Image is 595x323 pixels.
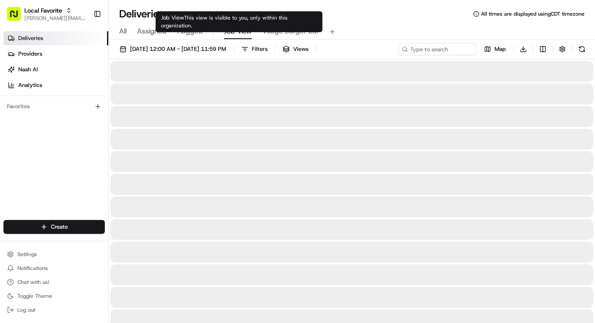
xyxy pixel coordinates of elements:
h1: Deliveries [119,7,164,21]
a: Providers [3,47,108,61]
button: Local Favorite [24,6,62,15]
img: Nash [9,9,26,26]
span: Views [293,45,308,53]
span: Toggle Theme [17,293,52,300]
a: Nash AI [3,63,108,77]
div: Job View [156,11,323,32]
button: Refresh [576,43,588,55]
span: Pylon [87,147,105,154]
span: Nash AI [18,66,38,73]
span: API Documentation [82,126,140,135]
span: Chat with us! [17,279,49,286]
span: Knowledge Base [17,126,67,135]
span: Assigned [137,26,167,37]
button: [PERSON_NAME][EMAIL_ADDRESS][PERSON_NAME][DOMAIN_NAME] [24,15,87,22]
button: Log out [3,304,105,316]
a: Powered byPylon [61,147,105,154]
span: Deliveries [18,34,43,42]
a: Deliveries [3,31,108,45]
img: 1736555255976-a54dd68f-1ca7-489b-9aae-adbdc363a1c4 [9,83,24,99]
p: Welcome 👋 [9,35,158,49]
span: Create [51,223,68,231]
button: Map [480,43,510,55]
span: All [119,26,127,37]
button: Filters [237,43,271,55]
a: 📗Knowledge Base [5,123,70,138]
div: Favorites [3,100,105,113]
a: Analytics [3,78,108,92]
span: All times are displayed using CDT timezone [481,10,585,17]
div: 📗 [9,127,16,134]
span: Providers [18,50,42,58]
button: Views [279,43,312,55]
div: We're available if you need us! [30,92,110,99]
a: 💻API Documentation [70,123,143,138]
button: Start new chat [148,86,158,96]
button: Toggle Theme [3,290,105,302]
span: Analytics [18,81,42,89]
input: Clear [23,56,144,65]
button: Local Favorite[PERSON_NAME][EMAIL_ADDRESS][PERSON_NAME][DOMAIN_NAME] [3,3,90,24]
button: Notifications [3,262,105,274]
span: This view is visible to you, only within this organization. [161,14,287,29]
div: Start new chat [30,83,143,92]
span: Settings [17,251,37,258]
button: [DATE] 12:00 AM - [DATE] 11:59 PM [116,43,230,55]
span: Filters [252,45,267,53]
span: [DATE] 12:00 AM - [DATE] 11:59 PM [130,45,226,53]
input: Type to search [398,43,477,55]
button: Create [3,220,105,234]
div: 💻 [74,127,80,134]
span: Map [495,45,506,53]
span: Log out [17,306,35,313]
button: Chat with us! [3,276,105,288]
span: Notifications [17,265,48,272]
button: Settings [3,248,105,260]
